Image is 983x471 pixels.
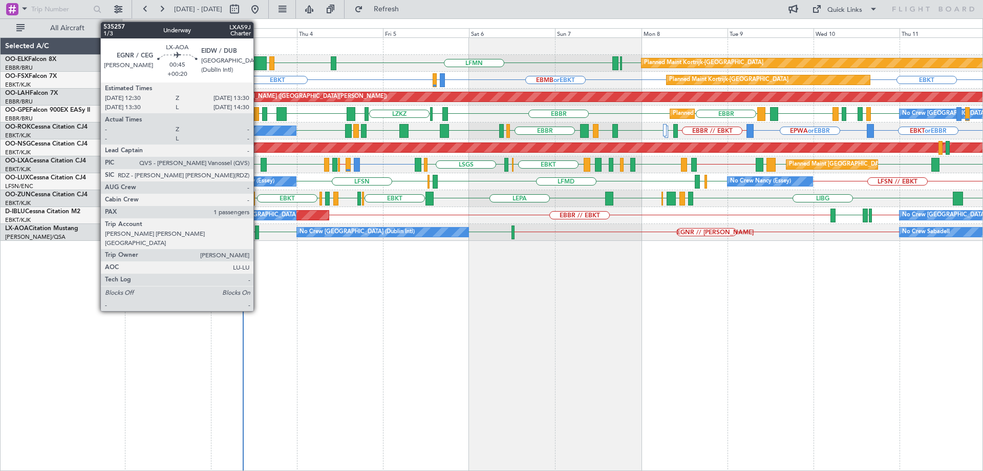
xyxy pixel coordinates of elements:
[5,56,56,63] a: OO-ELKFalcon 8X
[77,208,255,223] div: AOG Maint [GEOGRAPHIC_DATA] ([GEOGRAPHIC_DATA] National)
[213,208,385,223] div: No Crew [GEOGRAPHIC_DATA] ([GEOGRAPHIC_DATA] National)
[807,1,883,17] button: Quick Links
[644,55,763,71] div: Planned Maint Kortrijk-[GEOGRAPHIC_DATA]
[5,192,31,198] span: OO-ZUN
[5,233,66,241] a: [PERSON_NAME]/QSA
[902,224,950,240] div: No Crew Sabadell
[84,89,387,105] div: Planned Maint [PERSON_NAME]-[GEOGRAPHIC_DATA][PERSON_NAME] ([GEOGRAPHIC_DATA][PERSON_NAME])
[5,209,25,215] span: D-IBLU
[5,216,31,224] a: EBKT/KJK
[5,158,86,164] a: OO-LXACessna Citation CJ4
[5,124,88,130] a: OO-ROKCessna Citation CJ4
[5,192,88,198] a: OO-ZUNCessna Citation CJ4
[5,182,33,190] a: LFSN/ENC
[300,224,415,240] div: No Crew [GEOGRAPHIC_DATA] (Dublin Intl)
[5,175,29,181] span: OO-LUX
[5,64,33,72] a: EBBR/BRU
[5,226,78,232] a: LX-AOACitation Mustang
[555,28,641,37] div: Sun 7
[469,28,555,37] div: Sat 6
[27,25,108,32] span: All Aircraft
[5,199,31,207] a: EBKT/KJK
[5,73,57,79] a: OO-FSXFalcon 7X
[5,90,30,96] span: OO-LAH
[350,1,411,17] button: Refresh
[125,28,211,37] div: Tue 2
[124,21,141,29] div: [DATE]
[728,28,814,37] div: Tue 9
[5,175,86,181] a: OO-LUXCessna Citation CJ4
[5,98,33,106] a: EBBR/BRU
[383,28,469,37] div: Fri 5
[827,5,862,15] div: Quick Links
[5,158,29,164] span: OO-LXA
[5,56,28,63] span: OO-ELK
[5,90,58,96] a: OO-LAHFalcon 7X
[163,106,334,121] div: Cleaning [GEOGRAPHIC_DATA] ([GEOGRAPHIC_DATA] National)
[5,149,31,156] a: EBKT/KJK
[41,123,205,138] div: A/C Unavailable [GEOGRAPHIC_DATA]-[GEOGRAPHIC_DATA]
[211,28,297,37] div: Wed 3
[5,81,31,89] a: EBKT/KJK
[669,72,788,88] div: Planned Maint Kortrijk-[GEOGRAPHIC_DATA]
[5,141,88,147] a: OO-NSGCessna Citation CJ4
[814,28,900,37] div: Wed 10
[174,5,222,14] span: [DATE] - [DATE]
[5,115,33,122] a: EBBR/BRU
[789,157,974,172] div: Planned Maint [GEOGRAPHIC_DATA] ([GEOGRAPHIC_DATA] National)
[5,107,90,113] a: OO-GPEFalcon 900EX EASy II
[5,124,31,130] span: OO-ROK
[5,73,29,79] span: OO-FSX
[213,174,274,189] div: No Crew Nancy (Essey)
[642,28,728,37] div: Mon 8
[5,141,31,147] span: OO-NSG
[365,6,408,13] span: Refresh
[730,174,791,189] div: No Crew Nancy (Essey)
[31,2,90,17] input: Trip Number
[5,166,31,173] a: EBKT/KJK
[673,106,858,121] div: Planned Maint [GEOGRAPHIC_DATA] ([GEOGRAPHIC_DATA] National)
[5,209,80,215] a: D-IBLUCessna Citation M2
[5,226,29,232] span: LX-AOA
[297,28,383,37] div: Thu 4
[5,107,29,113] span: OO-GPE
[11,20,111,36] button: All Aircraft
[5,132,31,139] a: EBKT/KJK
